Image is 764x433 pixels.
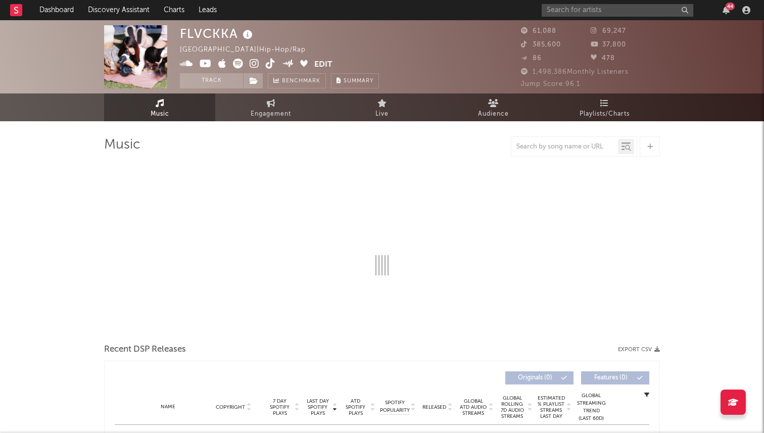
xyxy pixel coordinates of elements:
span: 7 Day Spotify Plays [266,398,293,416]
button: Features(0) [581,371,649,384]
span: Originals ( 0 ) [512,375,558,381]
span: 37,800 [591,41,626,48]
a: Audience [438,93,549,121]
span: Benchmark [282,75,320,87]
a: Live [326,93,438,121]
input: Search for artists [542,4,693,17]
div: Global Streaming Trend (Last 60D) [576,392,606,422]
span: 86 [521,55,542,62]
span: Recent DSP Releases [104,344,186,356]
div: 44 [726,3,735,10]
button: Edit [314,59,332,71]
span: Global ATD Audio Streams [459,398,487,416]
button: 44 [723,6,730,14]
span: Copyright [216,404,245,410]
span: Features ( 0 ) [588,375,634,381]
button: Track [180,73,243,88]
span: 1,498,386 Monthly Listeners [521,69,629,75]
span: Global Rolling 7D Audio Streams [498,395,526,419]
a: Engagement [215,93,326,121]
button: Export CSV [618,347,660,353]
span: Live [375,108,389,120]
span: Spotify Popularity [380,399,410,414]
a: Playlists/Charts [549,93,660,121]
span: ATD Spotify Plays [342,398,369,416]
div: [GEOGRAPHIC_DATA] | Hip-Hop/Rap [180,44,317,56]
span: Jump Score: 96.1 [521,81,580,87]
span: Playlists/Charts [580,108,630,120]
input: Search by song name or URL [511,143,618,151]
span: Estimated % Playlist Streams Last Day [537,395,565,419]
span: Engagement [251,108,291,120]
a: Music [104,93,215,121]
span: Summary [344,78,373,84]
button: Originals(0) [505,371,574,384]
a: Benchmark [268,73,326,88]
span: 478 [591,55,615,62]
div: FLVCKKA [180,25,255,42]
span: 385,600 [521,41,561,48]
span: Audience [478,108,509,120]
button: Summary [331,73,379,88]
div: Name [135,403,201,411]
span: Last Day Spotify Plays [304,398,331,416]
span: Released [422,404,446,410]
span: 61,088 [521,28,556,34]
span: 69,247 [591,28,626,34]
span: Music [151,108,169,120]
